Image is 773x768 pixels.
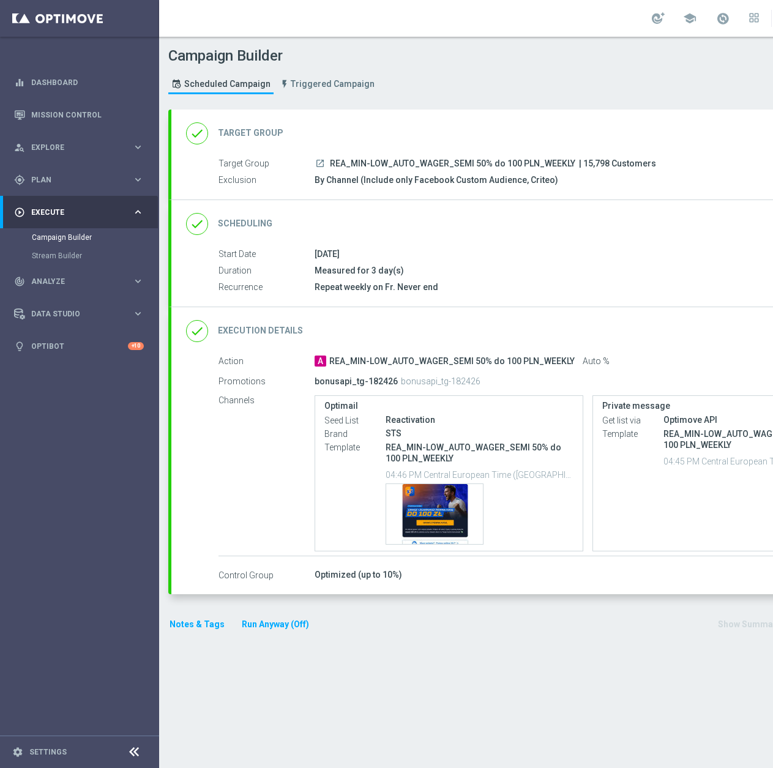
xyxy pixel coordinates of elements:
div: Stream Builder [32,247,158,265]
div: Optibot [14,330,144,362]
i: launch [315,158,325,168]
h2: Execution Details [218,325,303,337]
p: REA_MIN-LOW_AUTO_WAGER_SEMI 50% do 100 PLN_WEEKLY [386,442,573,464]
span: | 15,798 Customers [579,158,656,170]
label: Duration [218,266,315,277]
span: REA_MIN-LOW_AUTO_WAGER_SEMI 50% do 100 PLN_WEEKLY [329,356,575,367]
p: bonusapi_tg-182426 [401,376,480,387]
label: Template [602,428,663,439]
span: Scheduled Campaign [184,79,271,89]
p: bonusapi_tg-182426 [315,376,398,387]
div: Plan [14,174,132,185]
label: Optimail [324,401,573,411]
i: play_circle_outline [14,207,25,218]
i: done [186,320,208,342]
label: Promotions [218,376,315,387]
a: Scheduled Campaign [168,74,274,94]
button: Notes & Tags [168,617,226,632]
label: Get list via [602,415,663,426]
h2: Scheduling [218,218,272,229]
i: keyboard_arrow_right [132,275,144,287]
span: Plan [31,176,132,184]
p: 04:46 PM Central European Time ([GEOGRAPHIC_DATA]) (UTC +02:00) [386,468,573,480]
label: Target Group [218,158,315,170]
i: done [186,122,208,144]
span: Auto % [583,356,610,367]
span: Execute [31,209,132,216]
button: track_changes Analyze keyboard_arrow_right [13,277,144,286]
a: Settings [29,748,67,756]
div: Explore [14,142,132,153]
span: Triggered Campaign [291,79,375,89]
label: Brand [324,428,386,439]
span: REA_MIN-LOW_AUTO_WAGER_SEMI 50% do 100 PLN_WEEKLY [330,158,575,170]
i: person_search [14,142,25,153]
div: Reactivation [386,414,573,426]
i: lightbulb [14,341,25,352]
i: settings [12,747,23,758]
button: Mission Control [13,110,144,120]
label: Start Date [218,249,315,260]
i: done [186,213,208,235]
label: Seed List [324,415,386,426]
label: Action [218,356,315,367]
i: keyboard_arrow_right [132,141,144,153]
button: Run Anyway (Off) [241,617,310,632]
button: gps_fixed Plan keyboard_arrow_right [13,175,144,185]
div: STS [386,427,573,439]
label: Template [324,442,386,453]
label: Control Group [218,570,315,581]
button: person_search Explore keyboard_arrow_right [13,143,144,152]
a: Campaign Builder [32,233,127,242]
div: +10 [128,342,144,350]
button: equalizer Dashboard [13,78,144,88]
i: keyboard_arrow_right [132,206,144,218]
i: keyboard_arrow_right [132,174,144,185]
a: Triggered Campaign [277,74,378,94]
i: equalizer [14,77,25,88]
div: Mission Control [14,99,144,131]
h2: Target Group [218,127,283,139]
button: Data Studio keyboard_arrow_right [13,309,144,319]
div: Execute [14,207,132,218]
div: Data Studio [14,308,132,319]
a: Optibot [31,330,128,362]
div: Dashboard [14,66,144,99]
span: Explore [31,144,132,151]
span: A [315,356,326,367]
button: play_circle_outline Execute keyboard_arrow_right [13,207,144,217]
label: Channels [218,395,315,406]
span: Analyze [31,278,132,285]
i: track_changes [14,276,25,287]
span: Data Studio [31,310,132,318]
a: Dashboard [31,66,144,99]
i: gps_fixed [14,174,25,185]
label: Recurrence [218,282,315,293]
a: Mission Control [31,99,144,131]
h1: Campaign Builder [168,47,381,65]
button: lightbulb Optibot +10 [13,341,144,351]
label: Exclusion [218,175,315,186]
i: keyboard_arrow_right [132,308,144,319]
div: Analyze [14,276,132,287]
span: school [683,12,696,25]
a: Stream Builder [32,251,127,261]
div: Campaign Builder [32,228,158,247]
